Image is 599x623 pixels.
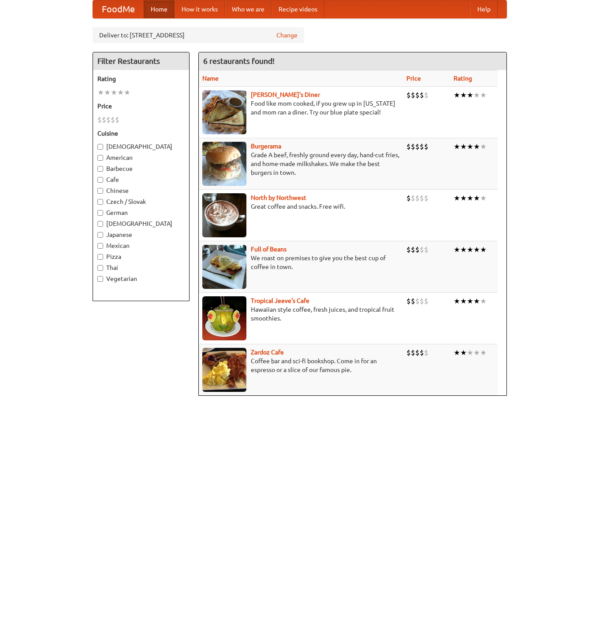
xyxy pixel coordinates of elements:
[117,88,124,97] li: ★
[202,151,399,177] p: Grade A beef, freshly ground every day, hand-cut fries, and home-made milkshakes. We make the bes...
[97,115,102,125] li: $
[202,254,399,271] p: We roast on premises to give you the best cup of coffee in town.
[424,245,428,254] li: $
[411,245,415,254] li: $
[460,296,467,306] li: ★
[202,305,399,323] p: Hawaiian style coffee, fresh juices, and tropical fruit smoothies.
[424,193,428,203] li: $
[203,57,275,65] ng-pluralize: 6 restaurants found!
[411,142,415,151] li: $
[251,349,284,356] b: Zardoz Cafe
[415,90,420,100] li: $
[251,91,320,98] a: [PERSON_NAME]'s Diner
[415,296,420,306] li: $
[104,88,111,97] li: ★
[420,193,424,203] li: $
[454,296,460,306] li: ★
[97,186,185,195] label: Chinese
[480,90,487,100] li: ★
[202,75,219,82] a: Name
[460,142,467,151] li: ★
[411,348,415,358] li: $
[175,0,225,18] a: How it works
[467,348,473,358] li: ★
[97,74,185,83] h5: Rating
[406,75,421,82] a: Price
[97,175,185,184] label: Cafe
[406,348,411,358] li: $
[424,90,428,100] li: $
[473,296,480,306] li: ★
[460,193,467,203] li: ★
[473,142,480,151] li: ★
[93,0,144,18] a: FoodMe
[97,276,103,282] input: Vegetarian
[97,219,185,228] label: [DEMOGRAPHIC_DATA]
[467,142,473,151] li: ★
[272,0,324,18] a: Recipe videos
[97,197,185,206] label: Czech / Slovak
[115,115,119,125] li: $
[420,142,424,151] li: $
[460,245,467,254] li: ★
[473,348,480,358] li: ★
[411,90,415,100] li: $
[424,142,428,151] li: $
[480,245,487,254] li: ★
[97,208,185,217] label: German
[202,90,246,134] img: sallys.jpg
[460,348,467,358] li: ★
[97,166,103,172] input: Barbecue
[467,193,473,203] li: ★
[460,90,467,100] li: ★
[251,297,309,304] b: Tropical Jeeve's Cafe
[202,193,246,237] img: north.jpg
[473,193,480,203] li: ★
[97,210,103,216] input: German
[93,52,189,70] h4: Filter Restaurants
[97,188,103,194] input: Chinese
[97,241,185,250] label: Mexican
[454,90,460,100] li: ★
[97,102,185,111] h5: Price
[97,142,185,151] label: [DEMOGRAPHIC_DATA]
[454,348,460,358] li: ★
[97,144,103,150] input: [DEMOGRAPHIC_DATA]
[97,274,185,283] label: Vegetarian
[97,199,103,205] input: Czech / Slovak
[406,245,411,254] li: $
[97,164,185,173] label: Barbecue
[480,296,487,306] li: ★
[454,75,472,82] a: Rating
[97,153,185,162] label: American
[97,252,185,261] label: Pizza
[202,99,399,117] p: Food like mom cooked, if you grew up in [US_STATE] and mom ran a diner. Try our blue plate special!
[473,90,480,100] li: ★
[276,31,298,40] a: Change
[202,357,399,374] p: Coffee bar and sci-fi bookshop. Come in for an espresso or a slice of our famous pie.
[467,296,473,306] li: ★
[420,296,424,306] li: $
[202,296,246,340] img: jeeves.jpg
[406,142,411,151] li: $
[93,27,304,43] div: Deliver to: [STREET_ADDRESS]
[251,143,281,150] a: Burgerama
[251,246,286,253] a: Full of Beans
[111,88,117,97] li: ★
[420,245,424,254] li: $
[202,142,246,186] img: burgerama.jpg
[454,142,460,151] li: ★
[97,129,185,138] h5: Cuisine
[420,348,424,358] li: $
[470,0,498,18] a: Help
[251,194,306,201] a: North by Northwest
[97,88,104,97] li: ★
[406,296,411,306] li: $
[97,221,103,227] input: [DEMOGRAPHIC_DATA]
[202,202,399,211] p: Great coffee and snacks. Free wifi.
[111,115,115,125] li: $
[97,177,103,183] input: Cafe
